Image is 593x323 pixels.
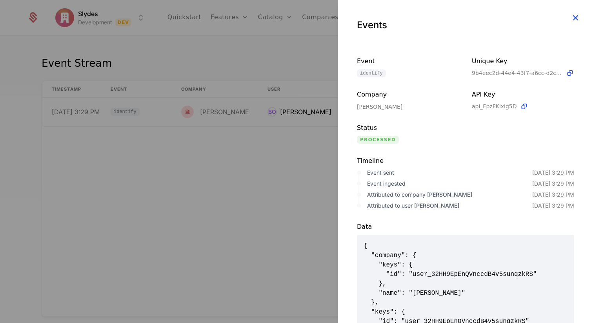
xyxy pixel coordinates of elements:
div: [PERSON_NAME] [357,103,459,111]
div: API Key [472,90,574,99]
div: Attributed to company [367,191,532,199]
div: Event sent [367,169,532,177]
div: Unique Key [472,57,574,66]
div: Event [357,57,459,66]
div: Company [357,90,459,100]
div: [DATE] 3:29 PM [532,202,574,210]
div: Timeline [357,156,574,166]
span: 9b4eec2d-44e4-43f7-a6cc-d2c52003e33a [472,69,563,77]
div: Event ingested [367,180,532,188]
div: Data [357,222,574,232]
div: [DATE] 3:29 PM [532,169,574,177]
div: [DATE] 3:29 PM [532,180,574,188]
span: [PERSON_NAME] [427,191,472,198]
div: Events [357,19,574,31]
div: Attributed to user [367,202,532,210]
span: [PERSON_NAME] [414,202,459,209]
div: [DATE] 3:29 PM [532,191,574,199]
div: Status [357,123,459,133]
span: processed [357,136,399,144]
span: api_FpzFKixig5D [472,102,517,110]
span: identify [357,69,386,77]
